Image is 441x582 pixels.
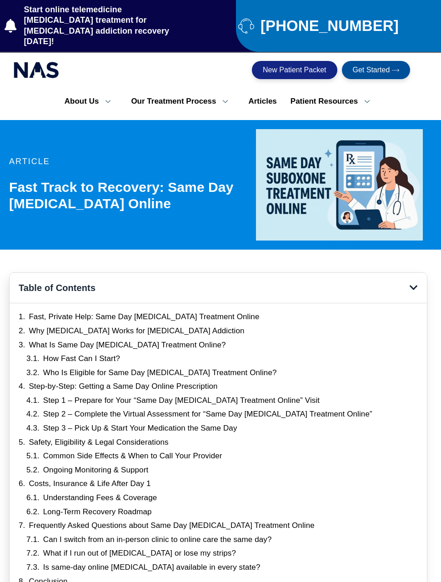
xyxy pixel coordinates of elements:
a: Who Is Eligible for Same Day [MEDICAL_DATA] Treatment Online? [43,368,277,378]
a: About Us [58,92,125,111]
a: Is same-day online [MEDICAL_DATA] available in every state? [43,562,261,572]
img: same day suboxone treatment online [256,129,423,241]
a: Articles [241,92,283,111]
a: New Patient Packet [252,61,337,79]
span: New Patient Packet [263,66,326,74]
a: Common Side Effects & When to Call Your Provider [43,451,222,461]
a: Can I switch from an in-person clinic to online care the same day? [43,535,272,545]
a: Why [MEDICAL_DATA] Works for [MEDICAL_DATA] Addiction [29,326,244,336]
a: Start online telemedicine [MEDICAL_DATA] treatment for [MEDICAL_DATA] addiction recovery [DATE]! [5,5,191,47]
a: What if I run out of [MEDICAL_DATA] or lose my strips? [43,548,236,558]
span: Get Started [353,66,390,74]
a: Ongoing Monitoring & Support [43,465,149,475]
p: article [9,157,247,166]
a: Step-by-Step: Getting a Same Day Online Prescription [29,381,217,391]
a: Step 3 – Pick Up & Start Your Medication the Same Day [43,423,237,433]
h1: Fast Track to Recovery: Same Day [MEDICAL_DATA] Online [9,179,247,212]
a: Patient Resources [284,92,383,111]
a: Frequently Asked Questions about Same Day [MEDICAL_DATA] Treatment Online [29,521,314,531]
a: How Fast Can I Start? [43,354,120,364]
a: Step 2 – Complete the Virtual Assessment for “Same Day [MEDICAL_DATA] Treatment Online” [43,409,372,419]
a: Step 1 – Prepare for Your “Same Day [MEDICAL_DATA] Treatment Online” Visit [43,396,320,406]
a: Long-Term Recovery Roadmap [43,507,152,517]
a: Our Treatment Process [124,92,241,111]
a: Get Started [342,61,411,79]
span: Start online telemedicine [MEDICAL_DATA] treatment for [MEDICAL_DATA] addiction recovery [DATE]! [22,5,191,47]
a: What Is Same Day [MEDICAL_DATA] Treatment Online? [29,340,226,350]
div: Open table of contents [410,283,418,292]
span: [PHONE_NUMBER] [258,21,399,31]
a: Costs, Insurance & Life After Day 1 [29,479,150,489]
h4: Table of Contents [19,282,410,294]
a: Fast, Private Help: Same Day [MEDICAL_DATA] Treatment Online [29,312,259,322]
a: Safety, Eligibility & Legal Considerations [29,437,168,447]
img: national addiction specialists online suboxone clinic - logo [14,60,59,80]
a: [PHONE_NUMBER] [238,18,436,34]
a: Understanding Fees & Coverage [43,493,157,503]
